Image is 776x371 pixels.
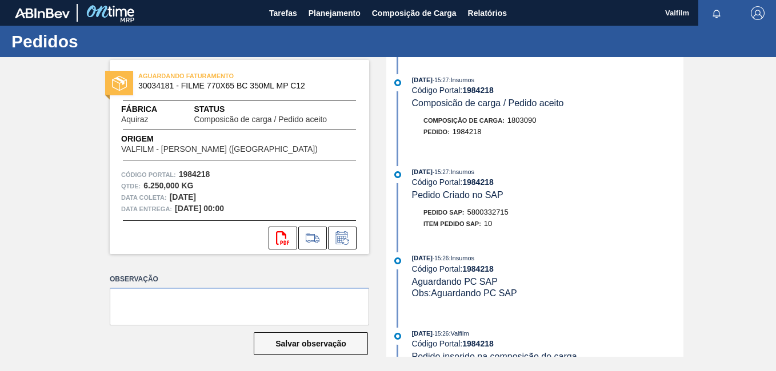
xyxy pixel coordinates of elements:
[121,103,184,115] span: Fábrica
[394,79,401,86] img: atual
[698,5,735,21] button: Notificações
[423,128,450,135] span: Pedido :
[412,255,433,261] span: [DATE]
[468,6,507,20] span: Relatórios
[423,220,481,227] span: Item pedido SAP:
[453,127,482,136] span: 1984218
[462,264,494,273] strong: 1984218
[412,277,498,287] span: Aguardando PC SAP
[484,219,492,228] span: 10
[121,133,350,145] span: Origem
[138,82,346,90] span: 30034181 - FILME 770X65 BC 350ML MP C12
[269,6,297,20] span: Tarefas
[179,170,210,179] strong: 1984218
[433,330,449,337] span: - 15:26
[462,178,494,187] strong: 1984218
[194,115,327,124] span: Composicão de carga / Pedido aceito
[254,332,368,355] button: Salvar observação
[372,6,457,20] span: Composição de Carga
[170,192,196,201] strong: [DATE]
[412,190,503,200] span: Pedido Criado no SAP
[462,86,494,95] strong: 1984218
[121,115,148,124] span: Aquiraz
[449,76,474,83] span: : Insumos
[412,178,683,187] div: Código Portal:
[412,86,683,95] div: Código Portal:
[449,168,474,175] span: : Insumos
[449,255,474,261] span: : Insumos
[467,208,509,216] span: 5800332715
[412,288,517,298] span: Obs: Aguardando PC SAP
[138,70,298,82] span: AGUARDANDO FATURAMENTO
[507,116,537,124] span: 1803090
[433,255,449,261] span: - 15:26
[394,333,401,340] img: atual
[412,168,433,175] span: [DATE]
[394,171,401,178] img: atual
[412,352,577,361] span: Pedido inserido na composição de carga
[121,180,141,192] span: Qtde :
[412,98,564,108] span: Composicão de carga / Pedido aceito
[309,6,361,20] span: Planejamento
[121,192,167,203] span: Data coleta:
[11,35,214,48] h1: Pedidos
[15,8,70,18] img: TNhmsLtSVTkK8tSr43FrP2fwEKptu5GPRR3wAAAABJRU5ErkJggg==
[751,6,765,20] img: Logout
[423,209,465,216] span: Pedido SAP:
[121,203,172,215] span: Data entrega:
[412,330,433,337] span: [DATE]
[112,76,127,91] img: status
[462,339,494,348] strong: 1984218
[412,339,683,348] div: Código Portal:
[143,181,193,190] strong: 6.250,000 KG
[412,76,433,83] span: [DATE]
[110,271,369,288] label: Observação
[121,169,176,180] span: Código Portal:
[394,257,401,264] img: atual
[194,103,358,115] span: Status
[433,169,449,175] span: - 15:27
[412,264,683,273] div: Código Portal:
[175,204,224,213] strong: [DATE] 00:00
[423,117,505,124] span: Composição de Carga :
[269,227,297,249] div: Abrir arquivo PDF
[433,77,449,83] span: - 15:27
[328,227,357,249] div: Informar alteração no pedido
[298,227,327,249] div: Ir para Composição de Carga
[449,330,469,337] span: : Valfilm
[121,145,318,154] span: VALFILM - [PERSON_NAME] ([GEOGRAPHIC_DATA])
